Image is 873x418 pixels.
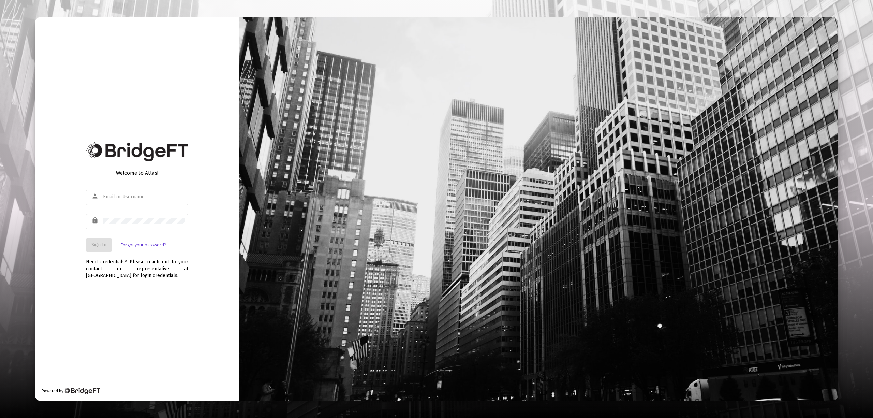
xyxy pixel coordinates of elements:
[103,194,185,200] input: Email or Username
[64,388,100,394] img: Bridge Financial Technology Logo
[121,242,166,248] a: Forgot your password?
[86,252,188,279] div: Need credentials? Please reach out to your contact or representative at [GEOGRAPHIC_DATA] for log...
[91,216,100,225] mat-icon: lock
[86,170,188,176] div: Welcome to Atlas!
[86,142,188,161] img: Bridge Financial Technology Logo
[91,192,100,200] mat-icon: person
[91,242,106,248] span: Sign In
[86,238,112,252] button: Sign In
[42,388,100,394] div: Powered by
